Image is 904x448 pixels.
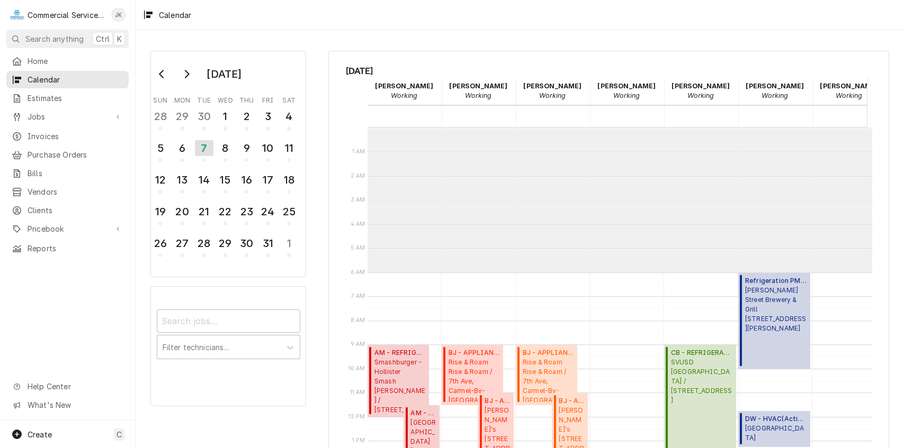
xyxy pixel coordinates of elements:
div: 27 [174,235,190,251]
div: 12 [152,172,168,188]
span: Clients [28,205,123,216]
div: [Service] BJ - APPLIANCE Rise & Roam Rise & Roam / 7th Ave, Carmel-By-The-Sea, CA 93923 ID: JOB-9... [442,345,503,405]
th: Tuesday [193,93,214,105]
a: Reports [6,240,129,257]
span: Purchase Orders [28,149,123,160]
div: 28 [152,108,168,124]
strong: [PERSON_NAME] [597,82,656,90]
strong: [PERSON_NAME] [820,82,878,90]
div: C [10,7,24,22]
div: 30 [238,235,255,251]
div: Calendar Filters [150,286,306,406]
div: 28 [196,235,212,251]
span: [DATE] [346,64,872,78]
span: 7 AM [348,292,368,300]
div: Carson Bourdet - Working [664,78,738,104]
div: 20 [174,204,190,220]
div: 16 [238,172,255,188]
div: 9 [238,140,255,156]
strong: [PERSON_NAME] [375,82,433,90]
div: 29 [217,235,234,251]
span: 3 AM [348,196,368,204]
input: Search jobs... [157,309,300,333]
button: Go to next month [176,66,197,83]
span: 10 AM [346,364,368,373]
div: Commercial Service Co.'s Avatar [10,7,24,22]
em: Working [613,92,640,99]
th: Thursday [236,93,257,105]
div: AM - REFRIGERATION(Uninvoiced)Smashburger - HollisterSmash [PERSON_NAME] / [STREET_ADDRESS] [368,345,429,417]
span: [PERSON_NAME] Street Brewery & Grill [STREET_ADDRESS][PERSON_NAME] [745,286,807,333]
em: Working [465,92,491,99]
div: Refrigeration PM(Uninvoiced)[PERSON_NAME] Street Brewery & Grill[STREET_ADDRESS][PERSON_NAME] [738,273,811,369]
span: 2 AM [348,172,368,180]
div: [Service] DW - HVAC Santa Rita Union School District - MD McKinnon School / 2100 McKinnon St, Sal... [738,411,811,447]
a: Go to Pricebook [6,220,129,237]
span: AM - REFRIGERATION ( Uninvoiced ) [374,348,426,358]
span: AM - REFRIGERATION ( Active ) [410,408,436,418]
em: Working [539,92,566,99]
span: Jobs [28,111,108,122]
div: 18 [281,172,297,188]
th: Saturday [279,93,300,105]
a: Bills [6,164,129,182]
div: JK [111,7,126,22]
span: Search anything [25,33,84,44]
span: Create [28,430,52,439]
div: 13 [174,172,190,188]
div: Calendar Filters [157,300,300,370]
div: 1 [217,108,234,124]
div: Commercial Service Co. [28,10,105,21]
span: Vendors [28,186,123,197]
a: Purchase Orders [6,146,129,163]
span: K [117,33,122,44]
a: Home [6,52,129,70]
span: Smashburger - Hollister Smash [PERSON_NAME] / [STREET_ADDRESS] [374,358,426,414]
button: Go to previous month [151,66,173,83]
strong: [PERSON_NAME] [523,82,581,90]
div: John Key's Avatar [111,7,126,22]
span: 4 AM [348,220,368,228]
span: 9 AM [348,340,368,349]
div: 7 [195,140,213,156]
span: Refrigeration PM ( Uninvoiced ) [745,276,807,286]
span: Home [28,56,123,67]
div: 23 [238,204,255,220]
div: 22 [217,204,234,220]
strong: [PERSON_NAME] [449,82,507,90]
div: 24 [259,204,276,220]
div: 26 [152,235,168,251]
div: BJ - APPLIANCE(Uninvoiced)Rise & RoamRise & Roam / 7th Ave, Carmel-By-[GEOGRAPHIC_DATA] [516,345,577,405]
span: BJ - APPLIANCE ( Uninvoiced ) [485,396,511,406]
span: Rise & Roam Rise & Roam / 7th Ave, Carmel-By-[GEOGRAPHIC_DATA] [449,358,500,402]
span: SVUSD [GEOGRAPHIC_DATA] / [STREET_ADDRESS] [671,358,733,405]
span: Help Center [28,381,122,392]
div: Brian Key - Working [590,78,664,104]
div: 17 [259,172,276,188]
span: CB - REFRIGERATION ( Uninvoiced ) [671,348,733,358]
span: 1 PM [350,436,368,445]
a: Go to Jobs [6,108,129,125]
div: DW - HVAC(Active)[GEOGRAPHIC_DATA][PERSON_NAME] - [GEOGRAPHIC_DATA][PERSON_NAME] School / [STREET... [738,411,811,447]
div: [Service] BJ - APPLIANCE Rise & Roam Rise & Roam / 7th Ave, Carmel-By-The-Sea, CA 93923 ID: JOB-9... [516,345,577,405]
button: Search anythingCtrlK [6,30,129,48]
span: Pricebook [28,223,108,234]
span: BJ - APPLIANCE ( Uninvoiced ) [523,348,574,358]
span: BJ - APPLIANCE ( Uninvoiced ) [449,348,500,358]
div: Audie Murphy - Working [368,78,442,104]
div: 25 [281,204,297,220]
div: 8 [217,140,234,156]
span: 11 AM [347,388,368,397]
em: Working [391,92,417,99]
span: Estimates [28,93,123,104]
strong: [PERSON_NAME] [746,82,804,90]
th: Friday [257,93,279,105]
div: [DATE] [203,65,245,83]
a: Go to Help Center [6,378,129,395]
span: Bills [28,168,123,179]
div: 6 [174,140,190,156]
div: 19 [152,204,168,220]
div: Bill Key - Working [442,78,516,104]
em: Working [687,92,714,99]
div: Joey Gallegos - Working [812,78,887,104]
